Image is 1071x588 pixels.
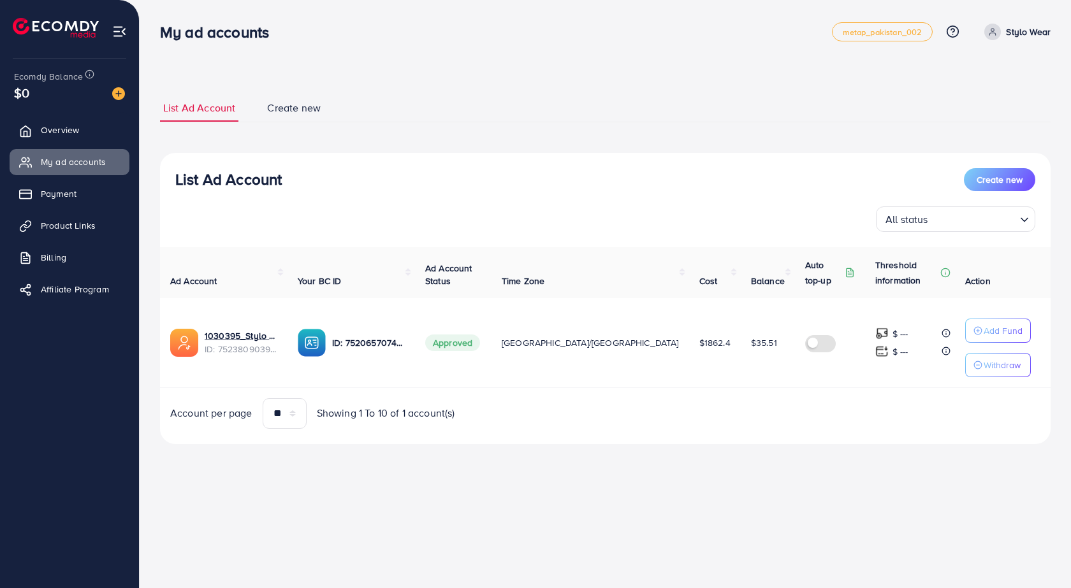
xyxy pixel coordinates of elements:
a: Affiliate Program [10,276,129,302]
span: Action [965,275,991,287]
span: $35.51 [751,336,777,349]
span: Time Zone [502,275,544,287]
p: $ --- [892,326,908,341]
span: List Ad Account [163,101,235,115]
span: All status [883,210,931,229]
span: Affiliate Program [41,283,109,296]
a: My ad accounts [10,149,129,175]
a: metap_pakistan_002 [832,22,933,41]
iframe: Chat [1017,531,1061,578]
div: Search for option [876,206,1035,232]
p: Threshold information [875,257,938,288]
span: Billing [41,251,66,264]
img: logo [13,18,99,38]
button: Withdraw [965,353,1031,377]
a: Product Links [10,213,129,238]
span: Create new [977,173,1023,186]
img: ic-ads-acc.e4c84228.svg [170,329,198,357]
p: Withdraw [984,357,1021,373]
span: Overview [41,124,79,136]
p: $ --- [892,344,908,359]
button: Create new [964,168,1035,191]
button: Add Fund [965,319,1031,343]
span: My ad accounts [41,155,106,168]
p: Add Fund [984,323,1023,338]
img: top-up amount [875,327,889,340]
span: Payment [41,187,76,200]
span: $0 [14,83,29,102]
input: Search for option [932,208,1015,229]
a: 1030395_Stylo Wear_1751773316264 [205,329,277,342]
span: Balance [751,275,785,287]
a: Payment [10,181,129,206]
span: Create new [267,101,321,115]
span: Product Links [41,219,96,232]
span: Cost [699,275,718,287]
span: Your BC ID [298,275,342,287]
a: Stylo Wear [979,24,1051,40]
span: metap_pakistan_002 [843,28,922,36]
img: menu [112,24,127,39]
img: image [112,87,125,100]
h3: My ad accounts [160,23,279,41]
img: top-up amount [875,345,889,358]
a: Overview [10,117,129,143]
span: Approved [425,334,480,351]
div: <span class='underline'>1030395_Stylo Wear_1751773316264</span></br>7523809039034122257 [205,329,277,355]
span: Ad Account [170,275,217,287]
span: [GEOGRAPHIC_DATA]/[GEOGRAPHIC_DATA] [502,336,679,349]
span: Ad Account Status [425,262,472,287]
p: ID: 7520657074921996304 [332,335,405,350]
span: Account per page [170,406,252,420]
img: ic-ba-acc.ded83a64.svg [298,329,326,357]
span: ID: 7523809039034122257 [205,343,277,355]
span: Showing 1 To 10 of 1 account(s) [317,406,455,420]
span: Ecomdy Balance [14,70,83,83]
a: Billing [10,245,129,270]
p: Stylo Wear [1006,24,1051,39]
h3: List Ad Account [175,170,282,189]
p: Auto top-up [805,257,842,288]
span: $1862.4 [699,336,731,349]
